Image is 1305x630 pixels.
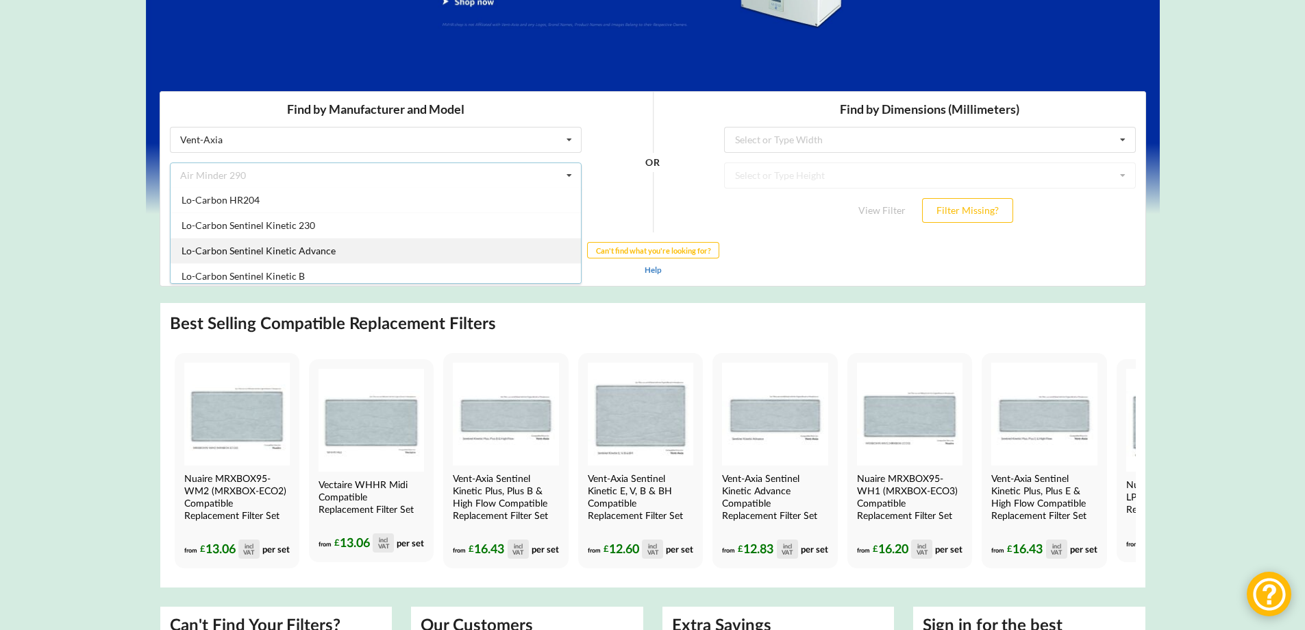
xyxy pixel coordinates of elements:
[443,353,568,568] a: Vent-Axia Sentinel Kinetic Plus, Plus B & High Flow Compatible MVHR Filter Replacement Set from M...
[21,80,86,89] div: Air Minder 290
[604,540,663,559] div: 12.60
[334,533,394,553] div: 13.06
[319,540,332,547] span: from
[453,546,466,553] span: from
[22,128,156,140] span: Lo-Carbon Sentinel Kinetic 230
[935,543,962,554] span: per set
[1126,540,1139,547] span: from
[1126,478,1229,516] h4: Nuaire MRXBOX95B-LP1 Compatible Replacement Filter Set
[1126,369,1232,472] img: Nuaire MRXBOX95B-LP1 Compatible MVHR Filter Replacement Set from MVHR.shop
[486,71,500,142] div: OR
[378,543,389,549] div: VAT
[512,549,523,555] div: VAT
[427,151,560,167] button: Can't find what you're looking for?
[184,546,197,553] span: from
[991,363,1097,465] img: Vent-Axia Sentinel Kinetic Plus E & High Flow Compatible MVHR Filter Replacement Set from MVHR.shop
[485,173,502,183] a: Help
[722,546,735,553] span: from
[847,353,972,568] a: Nuaire MRXBOX95-WH1 Compatible MVHR Filter Replacement Set from MVHR.shop Nuaire MRXBOX95-WH1 (MR...
[469,540,528,559] div: 16.43
[647,549,658,555] div: VAT
[712,353,837,568] a: Vent-Axia Sentinel Kinetic Advance Compatible MVHR Filter Replacement Set from MVHR.shop Vent-Axi...
[309,359,434,562] a: Vectaire WHHR Midi Compatible MVHR Filter Replacement Set from MVHR.shop Vectaire WHHR Midi Compa...
[379,537,388,543] div: incl
[564,10,976,26] h3: Find by Dimensions (Millimeters)
[22,154,176,165] span: Lo-Carbon Sentinel Kinetic Advance
[738,540,797,559] div: 12.83
[991,472,1094,522] h4: Vent-Axia Sentinel Kinetic Plus, Plus E & High Flow Compatible Replacement Filter Set
[588,546,601,553] span: from
[245,543,253,549] div: incl
[453,472,556,522] h4: Vent-Axia Sentinel Kinetic Plus, Plus B & High Flow Compatible Replacement Filter Set
[738,541,743,557] span: £
[1070,543,1097,554] span: per set
[200,540,260,559] div: 13.06
[982,353,1106,568] a: Vent-Axia Sentinel Kinetic Plus E & High Flow Compatible MVHR Filter Replacement Set from MVHR.sh...
[783,543,792,549] div: incl
[22,103,100,114] span: Lo-Carbon HR204
[801,543,828,554] span: per set
[666,543,693,554] span: per set
[184,472,287,522] h4: Nuaire MRXBOX95-WM2 (MRXBOX-ECO2) Compatible Replacement Filter Set
[1117,359,1241,562] a: Nuaire MRXBOX95B-LP1 Compatible MVHR Filter Replacement Set from MVHR.shop Nuaire MRXBOX95B-LP1 C...
[648,543,657,549] div: incl
[319,478,421,516] h4: Vectaire WHHR Midi Compatible Replacement Filter Set
[1007,541,1012,557] span: £
[722,472,825,522] h4: Vent-Axia Sentinel Kinetic Advance Compatible Replacement Filter Set
[170,313,496,334] h2: Best Selling Compatible Replacement Filters
[1051,549,1062,555] div: VAT
[857,472,960,522] h4: Nuaire MRXBOX95-WH1 (MRXBOX-ECO3) Compatible Replacement Filter Set
[175,353,299,568] a: Nuaire MRXBOX95-WM2 Compatible MVHR Filter Replacement Set from MVHR.shop Nuaire MRXBOX95-WM2 (MR...
[762,107,854,132] button: Filter Missing?
[532,543,559,554] span: per set
[1007,540,1067,559] div: 16.43
[469,541,474,557] span: £
[262,543,290,554] span: per set
[588,472,691,522] h4: Vent-Axia Sentinel Kinetic E, V, B & BH Compatible Replacement Filter Set
[319,369,424,472] img: Vectaire WHHR Midi Compatible MVHR Filter Replacement Set from MVHR.shop
[722,363,828,465] img: Vent-Axia Sentinel Kinetic Advance Compatible MVHR Filter Replacement Set from MVHR.shop
[243,549,254,555] div: VAT
[436,155,551,164] b: Can't find what you're looking for?
[10,10,422,26] h3: Find by Manufacturer and Model
[575,44,663,53] div: Select or Type Width
[578,353,703,568] a: Vent-Axia Sentinel Kinetic E, V, B & BH Compatible MVHR Filter Replacement Set from MVHR.shop Ven...
[991,546,1004,553] span: from
[200,541,206,557] span: £
[21,44,63,53] div: Vent-Axia
[857,363,962,465] img: Nuaire MRXBOX95-WH1 Compatible MVHR Filter Replacement Set from MVHR.shop
[782,549,793,555] div: VAT
[873,541,878,557] span: £
[453,363,558,465] img: Vent-Axia Sentinel Kinetic Plus, Plus B & High Flow Compatible MVHR Filter Replacement Set from M...
[857,546,870,553] span: from
[514,543,523,549] div: incl
[917,549,928,555] div: VAT
[873,540,932,559] div: 16.20
[604,541,609,557] span: £
[184,363,290,465] img: Nuaire MRXBOX95-WM2 Compatible MVHR Filter Replacement Set from MVHR.shop
[22,179,145,191] span: Lo-Carbon Sentinel Kinetic B
[588,363,693,465] img: Vent-Axia Sentinel Kinetic E, V, B & BH Compatible MVHR Filter Replacement Set from MVHR.shop
[334,535,340,550] span: £
[1052,543,1061,549] div: incl
[397,537,424,548] span: per set
[917,543,926,549] div: incl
